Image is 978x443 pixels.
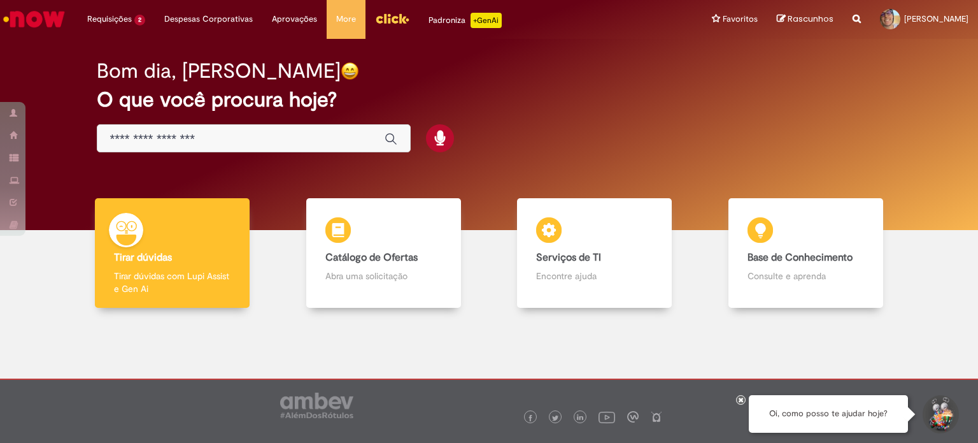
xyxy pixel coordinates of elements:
[552,415,558,421] img: logo_footer_twitter.png
[325,251,418,264] b: Catálogo de Ofertas
[97,60,341,82] h2: Bom dia, [PERSON_NAME]
[341,62,359,80] img: happy-face.png
[114,270,230,295] p: Tirar dúvidas com Lupi Assist e Gen Ai
[429,13,502,28] div: Padroniza
[67,198,278,309] a: Tirar dúvidas Tirar dúvidas com Lupi Assist e Gen Ai
[651,411,662,423] img: logo_footer_naosei.png
[87,13,132,25] span: Requisições
[471,13,502,28] p: +GenAi
[599,409,615,425] img: logo_footer_youtube.png
[375,9,409,28] img: click_logo_yellow_360x200.png
[723,13,758,25] span: Favoritos
[325,270,442,282] p: Abra uma solicitação
[278,198,490,309] a: Catálogo de Ofertas Abra uma solicitação
[114,251,172,264] b: Tirar dúvidas
[749,395,908,433] div: Oi, como posso te ajudar hoje?
[336,13,356,25] span: More
[748,251,853,264] b: Base de Conhecimento
[788,13,833,25] span: Rascunhos
[904,13,968,24] span: [PERSON_NAME]
[97,89,882,111] h2: O que você procura hoje?
[700,198,912,309] a: Base de Conhecimento Consulte e aprenda
[536,270,653,282] p: Encontre ajuda
[1,6,67,32] img: ServiceNow
[627,411,639,423] img: logo_footer_workplace.png
[280,393,353,418] img: logo_footer_ambev_rotulo_gray.png
[134,15,145,25] span: 2
[921,395,959,433] button: Iniciar Conversa de Suporte
[489,198,700,309] a: Serviços de TI Encontre ajuda
[577,414,583,422] img: logo_footer_linkedin.png
[272,13,317,25] span: Aprovações
[164,13,253,25] span: Despesas Corporativas
[527,415,534,421] img: logo_footer_facebook.png
[536,251,601,264] b: Serviços de TI
[777,13,833,25] a: Rascunhos
[748,270,864,282] p: Consulte e aprenda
